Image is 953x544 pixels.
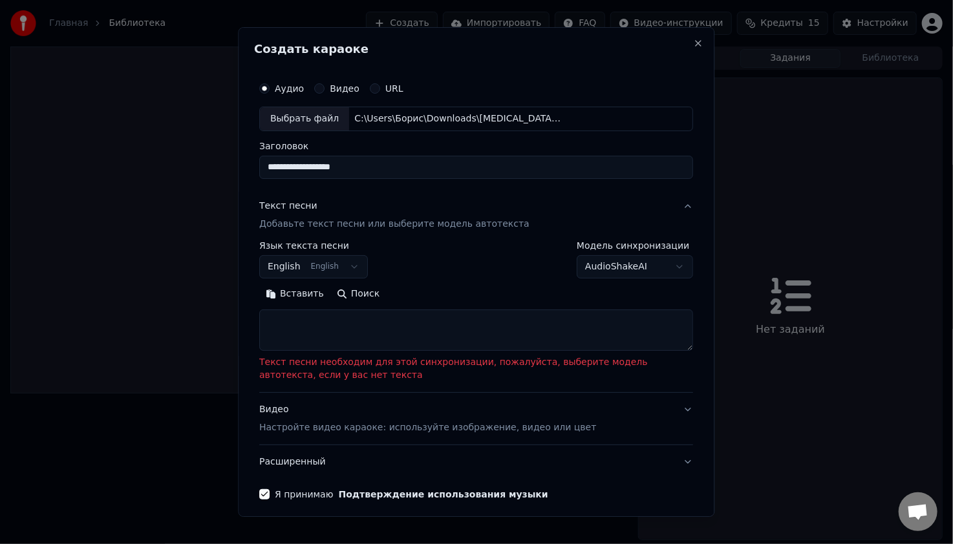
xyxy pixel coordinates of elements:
h2: Создать караоке [255,43,699,55]
label: Заголовок [260,141,694,151]
label: Язык текста песни [260,241,369,250]
label: URL [385,84,403,93]
button: Текст песниДобавьте текст песни или выберите модель автотекста [260,189,694,241]
p: Добавьте текст песни или выберите модель автотекста [260,218,530,231]
p: Настройте видео караоке: используйте изображение, видео или цвет [260,421,597,434]
button: Вставить [260,284,331,304]
p: Текст песни необходим для этой синхронизации, пожалуйста, выберите модель автотекста, если у вас ... [260,356,694,382]
button: ВидеоНастройте видео караоке: используйте изображение, видео или цвет [260,393,694,445]
div: Текст песни [260,200,318,213]
button: Поиск [330,284,386,304]
label: Модель синхронизации [577,241,694,250]
label: Я принимаю [275,490,549,499]
button: Расширенный [260,445,694,479]
label: Видео [330,84,360,93]
div: Текст песниДобавьте текст песни или выберите модель автотекста [260,241,694,392]
div: C:\Users\Борис\Downloads\[MEDICAL_DATA], Mitoo - Зори.mp3 [350,112,570,125]
button: Я принимаю [339,490,548,499]
div: Выбрать файл [261,107,350,131]
label: Аудио [275,84,305,93]
div: Видео [260,403,597,434]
